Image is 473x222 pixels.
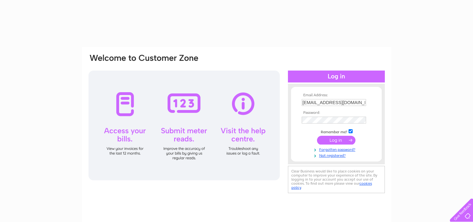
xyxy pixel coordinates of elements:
[300,128,373,135] td: Remember me?
[300,93,373,98] th: Email Address:
[300,111,373,115] th: Password:
[288,166,385,193] div: Clear Business would like to place cookies on your computer to improve your experience of the sit...
[302,152,373,158] a: Not registered?
[317,136,355,145] input: Submit
[302,146,373,152] a: Forgotten password?
[291,181,372,190] a: cookies policy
